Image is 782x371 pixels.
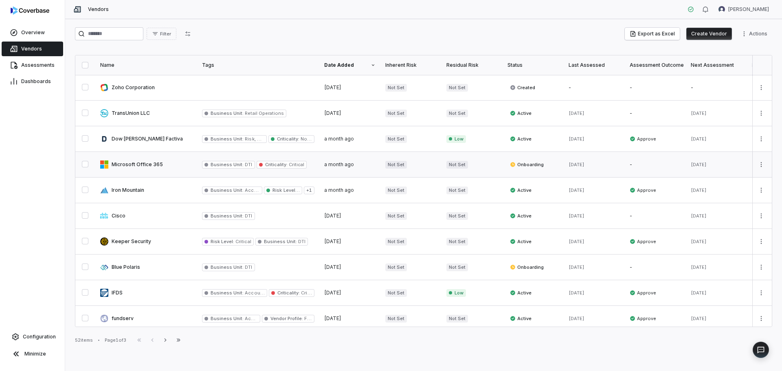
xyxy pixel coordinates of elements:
[510,264,544,270] span: Onboarding
[510,136,532,142] span: Active
[691,316,707,321] span: [DATE]
[630,62,681,68] div: Assessment Outcome
[510,315,532,322] span: Active
[244,162,252,167] span: DTI
[277,290,300,296] span: Criticality :
[75,337,93,343] div: 52 items
[23,334,56,340] span: Configuration
[569,239,584,244] span: [DATE]
[2,74,63,89] a: Dashboards
[569,290,584,296] span: [DATE]
[211,213,244,219] span: Business Unit :
[100,62,192,68] div: Name
[88,6,109,13] span: Vendors
[755,184,768,196] button: More actions
[160,31,171,37] span: Filter
[21,78,51,85] span: Dashboards
[738,28,772,40] button: More actions
[755,158,768,171] button: More actions
[211,290,244,296] span: Business Unit :
[446,212,468,220] span: Not Set
[446,289,466,297] span: Low
[385,161,407,169] span: Not Set
[324,238,341,244] span: [DATE]
[569,110,584,116] span: [DATE]
[446,135,466,143] span: Low
[446,263,468,271] span: Not Set
[24,351,46,357] span: Minimize
[3,329,62,344] a: Configuration
[510,213,532,219] span: Active
[270,316,303,321] span: Vendor Profile :
[211,162,244,167] span: Business Unit :
[211,110,244,116] span: Business Unit :
[265,162,288,167] span: Criticality :
[625,28,680,40] button: Export as Excel
[755,133,768,145] button: More actions
[691,239,707,244] span: [DATE]
[299,136,327,142] span: Non-Critical
[569,187,584,193] span: [DATE]
[2,58,63,72] a: Assessments
[385,62,437,68] div: Inherent Risk
[507,62,559,68] div: Status
[3,346,62,362] button: Minimize
[569,62,620,68] div: Last Assessed
[691,62,742,68] div: Next Assessment
[211,136,244,142] span: Business Unit :
[691,162,707,167] span: [DATE]
[324,84,341,90] span: [DATE]
[324,290,341,296] span: [DATE]
[446,238,468,246] span: Not Set
[21,29,45,36] span: Overview
[211,239,234,244] span: Risk Level :
[105,337,126,343] div: Page 1 of 3
[272,187,299,193] span: Risk Level :
[202,62,314,68] div: Tags
[324,213,341,219] span: [DATE]
[385,84,407,92] span: Not Set
[755,261,768,273] button: More actions
[324,136,354,142] span: a month ago
[510,238,532,245] span: Active
[691,110,707,116] span: [DATE]
[625,255,686,280] td: -
[755,287,768,299] button: More actions
[691,136,707,142] span: [DATE]
[304,187,314,194] span: + 1
[324,264,341,270] span: [DATE]
[324,110,341,116] span: [DATE]
[324,315,341,321] span: [DATE]
[446,62,498,68] div: Residual Risk
[234,239,251,244] span: Critical
[510,161,544,168] span: Onboarding
[718,6,725,13] img: Esther Barreto avatar
[564,75,625,101] td: -
[324,187,354,193] span: a month ago
[303,316,324,321] span: Financial
[244,136,308,142] span: Risk, Security & Compliance
[244,316,271,321] span: Accounting
[244,213,252,219] span: DTI
[569,264,584,270] span: [DATE]
[446,110,468,117] span: Not Set
[569,316,584,321] span: [DATE]
[755,312,768,325] button: More actions
[244,187,271,193] span: Accounting
[446,84,468,92] span: Not Set
[324,62,376,68] div: Date Added
[446,315,468,323] span: Not Set
[385,315,407,323] span: Not Set
[569,162,584,167] span: [DATE]
[147,28,176,40] button: Filter
[510,110,532,116] span: Active
[2,42,63,56] a: Vendors
[686,75,747,101] td: -
[728,6,769,13] span: [PERSON_NAME]
[446,161,468,169] span: Not Set
[625,203,686,229] td: -
[625,101,686,126] td: -
[21,46,42,52] span: Vendors
[510,290,532,296] span: Active
[755,235,768,248] button: More actions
